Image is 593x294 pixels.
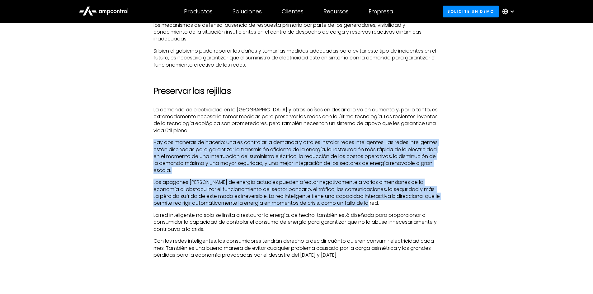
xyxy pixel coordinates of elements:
[184,8,213,15] div: Productos
[443,6,499,17] a: Solicite un demo
[153,86,440,96] h2: Preservar las rejillas
[233,8,262,15] div: Soluciones
[153,106,440,134] p: La demanda de electricidad en la [GEOGRAPHIC_DATA] y otros países en desarrollo va en aumento y, ...
[282,8,304,15] div: Clientes
[153,179,440,207] p: Los apagones [PERSON_NAME] de energía actuales pueden afectar negativamente a varias dimensiones ...
[369,8,393,15] div: Empresa
[153,212,440,233] p: La red inteligente no solo se limita a restaurar la energía, de hecho, también está diseñada para...
[323,8,349,15] div: Recursos
[153,264,440,270] p: ‍
[153,238,440,259] p: Con las redes inteligentes, los consumidores tendrán derecho a decidir cuánto quieren consumir el...
[153,15,440,43] p: Equilibrio sesgado de generación de carga en las redes regionales: márgenes de confiabilidad agot...
[153,139,440,174] p: Hay dos maneras de hacerlo: una es controlar la demanda y otra es instalar redes inteligentes. La...
[153,48,440,68] p: Si bien el gobierno pudo reparar los daños y tomar las medidas adecuadas para evitar este tipo de...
